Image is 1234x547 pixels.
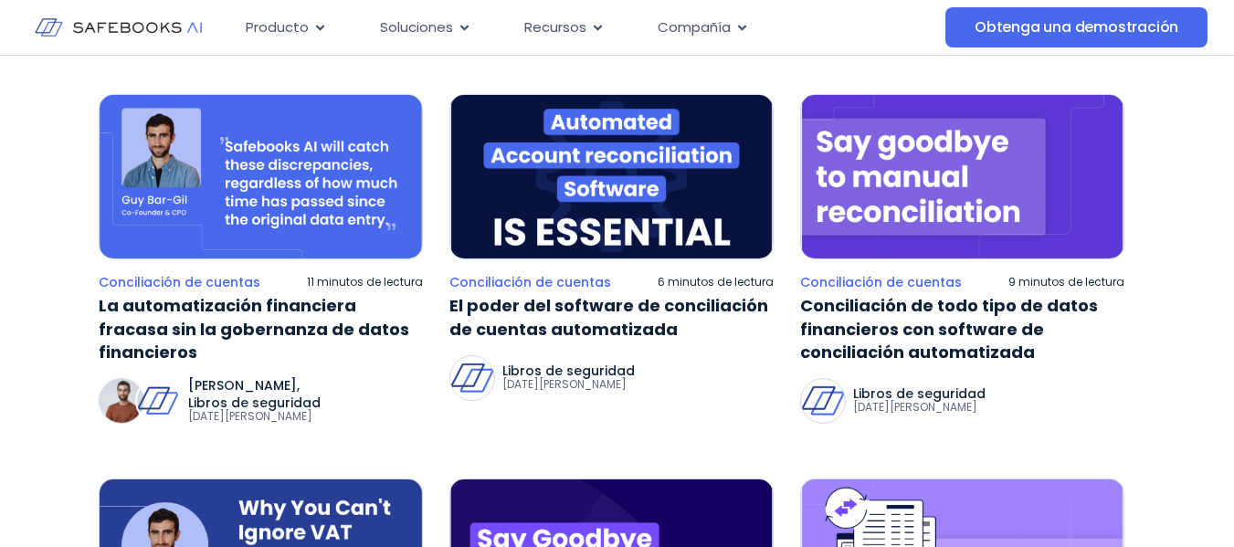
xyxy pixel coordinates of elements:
font: , [297,376,300,394]
font: Conciliación de cuentas [800,273,962,291]
font: 11 minutos de lectura [307,274,423,289]
font: [DATE][PERSON_NAME] [853,399,977,415]
img: Libros de seguridad [450,356,494,400]
a: Conciliación de cuentas [800,274,962,290]
font: Libros de seguridad [502,362,635,380]
font: El poder del software de conciliación de cuentas automatizada [449,294,768,340]
font: 6 minutos de lectura [658,274,774,289]
div: Alternar menú [231,10,945,46]
font: Conciliación de cuentas [449,273,611,291]
img: un hombre con barba y un suéter marrón [100,379,143,423]
font: Libros de seguridad [853,384,986,403]
font: Producto [246,17,309,37]
font: [DATE][PERSON_NAME] [188,408,312,424]
font: Compañía [658,17,731,37]
img: Un cuadrado morado con las palabras "Dile adiós a la reconstrucción manual". [800,94,1124,259]
font: 9 minutos de lectura [1008,274,1124,289]
font: [DATE][PERSON_NAME] [502,376,627,392]
img: Un hombre con camisa azul y corbata con fondo azul. [99,94,423,259]
font: Conciliación de cuentas [99,273,260,291]
font: Soluciones [380,17,453,37]
a: Conciliación de cuentas [449,274,611,290]
font: Obtenga una demostración [975,16,1178,37]
font: [PERSON_NAME] [188,376,297,394]
img: Libros de seguridad [137,380,179,422]
font: Libros de seguridad [188,394,321,412]
a: Obtenga una demostración [945,7,1208,47]
img: Libros de seguridad [801,379,845,423]
a: Conciliación de cuentas [99,274,260,290]
a: El poder del software de conciliación de cuentas automatizada [449,294,774,340]
font: La automatización financiera fracasa sin la gobernanza de datos financieros [99,294,409,363]
a: Conciliación de todo tipo de datos financieros con software de conciliación automatizada [800,294,1124,363]
font: Recursos [524,17,586,37]
img: un cartel azul que dice automatizado, conciliación de cuentas, software, [449,94,774,259]
font: Conciliación de todo tipo de datos financieros con software de conciliación automatizada [800,294,1098,363]
nav: Menú [231,10,945,46]
a: La automatización financiera fracasa sin la gobernanza de datos financieros [99,294,423,363]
